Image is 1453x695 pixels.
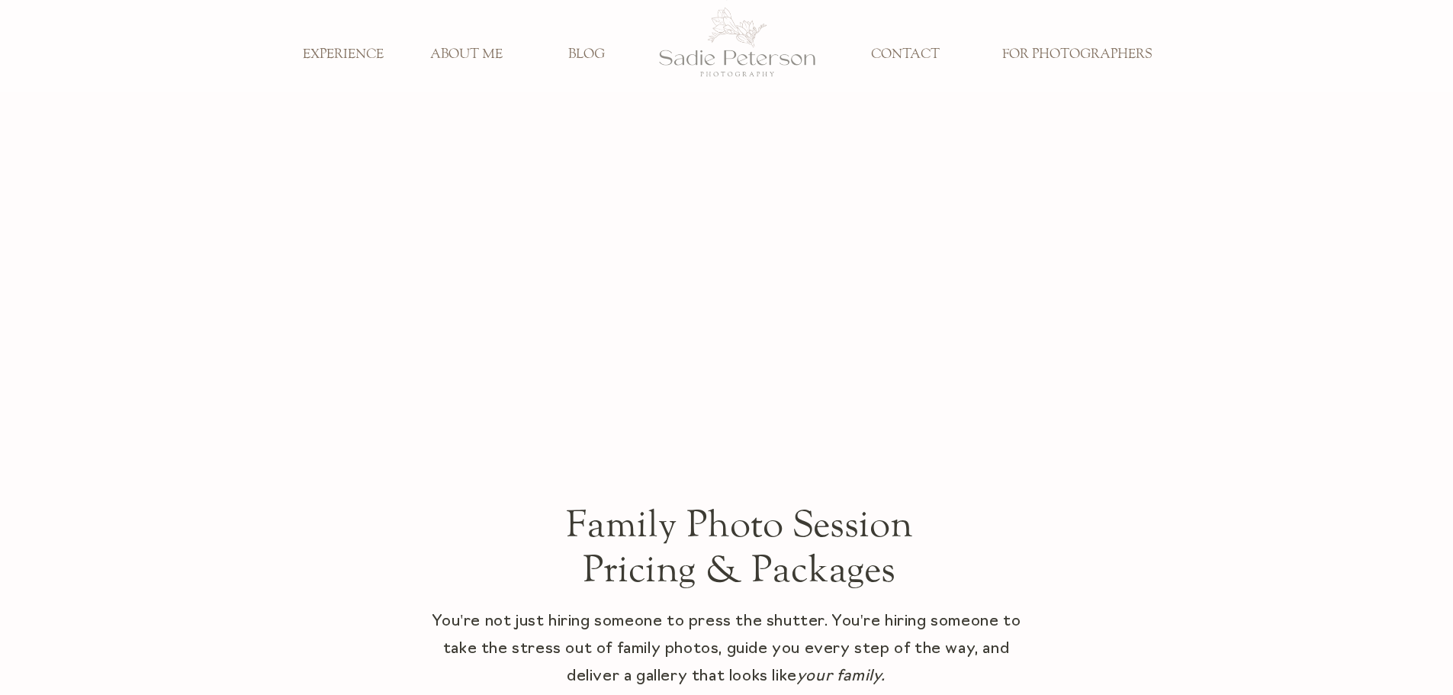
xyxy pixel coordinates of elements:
[545,502,934,533] h1: Family Photo Session Pricing & Packages
[992,47,1163,63] a: FOR PHOTOGRAPHERS
[293,47,394,63] a: EXPERIENCE
[797,669,886,684] i: your family.
[536,47,637,63] a: BLOG
[416,47,517,63] a: ABOUT ME
[855,47,956,63] a: CONTACT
